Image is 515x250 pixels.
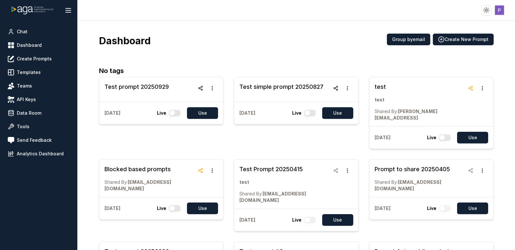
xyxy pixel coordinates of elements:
[5,148,72,160] a: Analytics Dashboard
[292,110,301,116] p: Live
[375,109,398,114] span: Shared By:
[318,107,353,119] a: Use
[427,205,436,212] p: Live
[387,34,430,45] button: Group byemail
[5,107,72,119] a: Data Room
[17,96,36,103] span: API Keys
[375,165,465,174] h3: Prompt to share 20250405
[239,110,255,116] p: [DATE]
[375,134,390,141] p: [DATE]
[17,110,41,116] span: Data Room
[375,179,465,192] p: [EMAIL_ADDRESS][DOMAIN_NAME]
[5,53,72,65] a: Create Prompts
[375,97,465,103] p: test
[239,165,330,203] a: Test Prompt 20250415testShared By:[EMAIL_ADDRESS][DOMAIN_NAME]
[457,203,488,214] button: Use
[187,107,218,119] button: Use
[157,110,166,116] p: Live
[104,82,169,97] a: Test prompt 20250929
[17,69,41,76] span: Templates
[17,42,42,48] span: Dashboard
[104,82,169,91] h3: Test prompt 20250929
[104,179,128,185] span: Shared By:
[239,165,330,174] h3: Test Prompt 20250415
[239,82,323,97] a: Test simple prompt 20250827
[17,56,52,62] span: Create Prompts
[5,94,72,105] a: API Keys
[322,214,353,226] button: Use
[104,110,120,116] p: [DATE]
[5,80,72,92] a: Teams
[104,165,195,192] a: Blocked based promptsShared By:[EMAIL_ADDRESS][DOMAIN_NAME]
[5,26,72,37] a: Chat
[318,214,353,226] a: Use
[453,132,488,143] a: Use
[375,82,465,121] a: testtestShared By:[PERSON_NAME][EMAIL_ADDRESS]
[183,107,218,119] a: Use
[187,203,218,214] button: Use
[157,205,166,212] p: Live
[457,132,488,143] button: Use
[433,34,494,45] button: Create New Prompt
[239,217,255,223] p: [DATE]
[322,107,353,119] button: Use
[5,121,72,132] a: Tools
[5,39,72,51] a: Dashboard
[239,191,263,196] span: Shared By:
[104,179,195,192] p: [EMAIL_ADDRESS][DOMAIN_NAME]
[17,83,32,89] span: Teams
[17,123,29,130] span: Tools
[375,108,465,121] p: [PERSON_NAME][EMAIL_ADDRESS]
[5,134,72,146] a: Send Feedback
[104,205,120,212] p: [DATE]
[239,82,323,91] h3: Test simple prompt 20250827
[17,137,52,143] span: Send Feedback
[99,66,494,76] h2: No tags
[239,179,330,185] p: test
[375,205,390,212] p: [DATE]
[17,151,64,157] span: Analytics Dashboard
[292,217,301,223] p: Live
[8,137,14,143] img: feedback
[17,28,27,35] span: Chat
[375,179,398,185] span: Shared By:
[5,67,72,78] a: Templates
[453,203,488,214] a: Use
[427,134,436,141] p: Live
[495,5,504,15] img: ACg8ocJGHgvPKVbo_Ly5vrZNeNzkDJRWy5S8Y5X5N5ik7tD_SiJhNw=s96-c
[375,165,465,192] a: Prompt to share 20250405Shared By:[EMAIL_ADDRESS][DOMAIN_NAME]
[239,191,330,203] p: [EMAIL_ADDRESS][DOMAIN_NAME]
[183,203,218,214] a: Use
[104,165,195,174] h3: Blocked based prompts
[375,82,465,91] h3: test
[99,35,151,47] h3: Dashboard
